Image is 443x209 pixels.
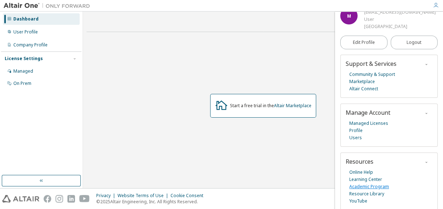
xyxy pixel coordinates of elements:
div: Start a free trial in the [230,103,311,109]
a: Profile [349,127,363,134]
div: Privacy [96,193,118,199]
span: Resources [346,158,373,165]
img: youtube.svg [79,195,90,203]
span: Support & Services [346,60,397,68]
div: Cookie Consent [170,193,208,199]
div: User [364,16,436,23]
a: Users [349,134,362,141]
div: Website Terms of Use [118,193,170,199]
img: altair_logo.svg [2,195,39,203]
span: M [347,13,351,19]
div: User Profile [13,29,38,35]
a: Altair Marketplace [274,103,311,109]
div: Dashboard [13,16,39,22]
span: Logout [407,39,421,46]
button: Logout [391,36,438,49]
img: facebook.svg [44,195,51,203]
a: Altair Connect [349,85,378,92]
a: Marketplace [349,78,375,85]
img: linkedin.svg [67,195,75,203]
a: Resource Library [349,190,384,197]
span: Manage Account [346,109,390,117]
div: On Prem [13,81,31,86]
img: Altair One [4,2,94,9]
a: Community & Support [349,71,395,78]
div: Company Profile [13,42,48,48]
a: Learning Center [349,176,382,183]
div: License Settings [5,56,43,62]
a: Academic Program [349,183,389,190]
img: instagram.svg [56,195,63,203]
p: © 2025 Altair Engineering, Inc. All Rights Reserved. [96,199,208,205]
a: Managed Licenses [349,120,388,127]
a: Edit Profile [340,36,387,49]
div: Managed [13,68,33,74]
a: YouTube [349,197,367,205]
span: Edit Profile [353,40,375,45]
div: [GEOGRAPHIC_DATA] [364,23,436,30]
div: [EMAIL_ADDRESS][DOMAIN_NAME] [364,9,436,16]
a: Online Help [349,169,373,176]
